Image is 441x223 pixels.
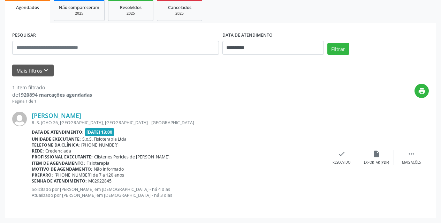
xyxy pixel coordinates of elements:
[32,166,92,172] b: Motivo de agendamento:
[222,30,273,41] label: DATA DE ATENDIMENTO
[113,11,148,16] div: 2025
[32,172,53,178] b: Preparo:
[32,120,324,126] div: R. S. JOAO 26, [GEOGRAPHIC_DATA], [GEOGRAPHIC_DATA] - [GEOGRAPHIC_DATA]
[12,91,92,98] div: de
[32,112,81,119] a: [PERSON_NAME]
[86,160,109,166] span: Fisioterapia
[16,5,39,10] span: Agendados
[12,30,36,41] label: PESQUISAR
[12,98,92,104] div: Página 1 de 1
[32,129,84,135] b: Data de atendimento:
[120,5,142,10] span: Resolvidos
[338,150,345,158] i: check
[327,43,349,55] button: Filtrar
[12,84,92,91] div: 1 item filtrado
[402,160,421,165] div: Mais ações
[54,172,124,178] span: [PHONE_NUMBER] de 7 a 120 anos
[94,154,169,160] span: Clistenes Pericles de [PERSON_NAME]
[18,91,92,98] strong: 1920894 marcações agendadas
[12,112,27,126] img: img
[12,65,54,77] button: Mais filtroskeyboard_arrow_down
[32,142,80,148] b: Telefone da clínica:
[85,128,114,136] span: [DATE] 13:00
[42,67,50,74] i: keyboard_arrow_down
[94,166,124,172] span: Não informado
[32,136,81,142] b: Unidade executante:
[81,142,119,148] span: [PHONE_NUMBER]
[32,154,93,160] b: Profissional executante:
[32,186,324,198] p: Solicitado por [PERSON_NAME] em [DEMOGRAPHIC_DATA] - há 4 dias Atualizado por [PERSON_NAME] em [D...
[415,84,429,98] button: print
[59,11,99,16] div: 2025
[82,136,127,142] span: S.o.S. Fisioterapia Ltda
[32,148,44,154] b: Rede:
[168,5,191,10] span: Cancelados
[333,160,350,165] div: Resolvido
[418,87,426,95] i: print
[373,150,380,158] i: insert_drive_file
[32,178,87,184] b: Senha de atendimento:
[32,160,85,166] b: Item de agendamento:
[408,150,415,158] i: 
[45,148,71,154] span: Credenciada
[162,11,197,16] div: 2025
[59,5,99,10] span: Não compareceram
[364,160,389,165] div: Exportar (PDF)
[88,178,112,184] span: M02922845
